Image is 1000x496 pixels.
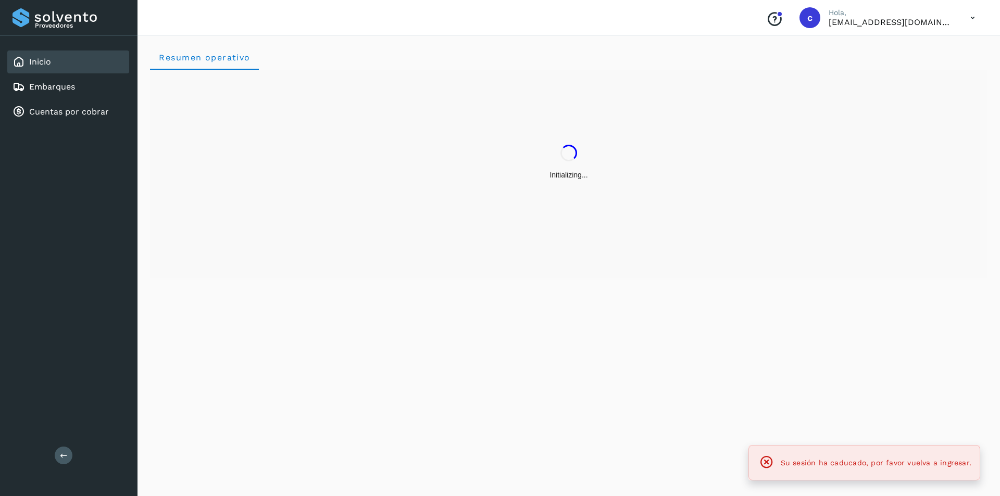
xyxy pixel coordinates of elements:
[35,22,125,29] p: Proveedores
[781,459,971,467] span: Su sesión ha caducado, por favor vuelva a ingresar.
[29,82,75,92] a: Embarques
[158,53,251,62] span: Resumen operativo
[829,8,954,17] p: Hola,
[29,57,51,67] a: Inicio
[29,107,109,117] a: Cuentas por cobrar
[829,17,954,27] p: carlosvazqueztgc@gmail.com
[7,50,129,73] div: Inicio
[7,100,129,123] div: Cuentas por cobrar
[7,75,129,98] div: Embarques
